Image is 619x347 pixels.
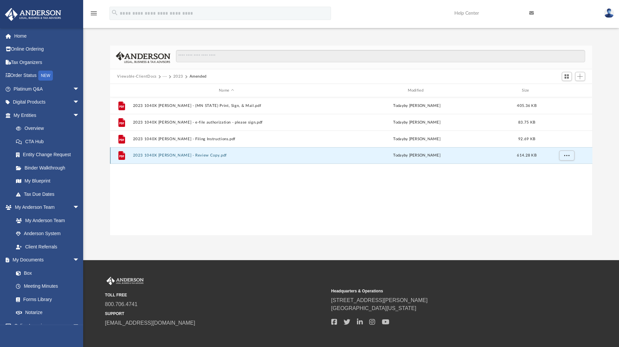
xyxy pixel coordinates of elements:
[331,288,553,294] small: Headquarters & Operations
[5,43,89,56] a: Online Ordering
[117,74,156,80] button: Viewable-ClientDocs
[133,120,320,125] button: 2023 1040X [PERSON_NAME] - e-file authorization - please sign.pdf
[163,74,167,80] button: ···
[9,293,83,306] a: Forms Library
[111,9,118,16] i: search
[73,109,86,122] span: arrow_drop_down
[133,137,320,141] button: 2023 1040X [PERSON_NAME] - Filing Instructions.pdf
[5,109,89,122] a: My Entitiesarrow_drop_down
[9,161,89,174] a: Binder Walkthrough
[518,137,535,141] span: 92.69 KB
[105,320,195,326] a: [EMAIL_ADDRESS][DOMAIN_NAME]
[393,154,403,157] span: today
[132,88,320,94] div: Name
[105,292,327,298] small: TOLL FREE
[38,71,53,81] div: NEW
[105,311,327,317] small: SUPPORT
[105,277,145,285] img: Anderson Advisors Platinum Portal
[5,319,86,332] a: Online Learningarrow_drop_down
[73,201,86,214] span: arrow_drop_down
[9,306,86,319] a: Notarize
[173,74,183,80] button: 2023
[90,13,98,17] a: menu
[133,153,320,158] button: 2023 1040X [PERSON_NAME] - Review Copy.pdf
[393,104,403,108] span: today
[9,280,86,293] a: Meeting Minutes
[5,69,89,83] a: Order StatusNEW
[9,122,89,135] a: Overview
[113,88,129,94] div: id
[5,253,86,267] a: My Documentsarrow_drop_down
[575,72,585,81] button: Add
[189,74,207,80] button: Amended
[543,88,589,94] div: id
[73,96,86,109] span: arrow_drop_down
[9,174,86,188] a: My Blueprint
[323,88,511,94] div: Modified
[90,9,98,17] i: menu
[105,301,138,307] a: 800.706.4741
[518,121,535,124] span: 83.75 KB
[9,214,83,227] a: My Anderson Team
[513,88,540,94] div: Size
[393,121,403,124] span: today
[331,297,428,303] a: [STREET_ADDRESS][PERSON_NAME]
[73,319,86,333] span: arrow_drop_down
[331,305,416,311] a: [GEOGRAPHIC_DATA][US_STATE]
[5,96,89,109] a: Digital Productsarrow_drop_down
[133,104,320,108] button: 2023 1040X [PERSON_NAME] - (MN STATE) Print, Sign, & Mail.pdf
[393,137,403,141] span: today
[323,103,510,109] div: by [PERSON_NAME]
[323,153,510,159] div: by [PERSON_NAME]
[9,135,89,148] a: CTA Hub
[176,50,585,63] input: Search files and folders
[73,82,86,96] span: arrow_drop_down
[9,148,89,162] a: Entity Change Request
[73,253,86,267] span: arrow_drop_down
[5,56,89,69] a: Tax Organizers
[604,8,614,18] img: User Pic
[110,97,592,235] div: grid
[9,227,86,240] a: Anderson System
[5,29,89,43] a: Home
[517,104,536,108] span: 405.36 KB
[559,151,574,161] button: More options
[5,201,86,214] a: My Anderson Teamarrow_drop_down
[323,120,510,126] div: by [PERSON_NAME]
[9,266,83,280] a: Box
[323,136,510,142] div: by [PERSON_NAME]
[5,82,89,96] a: Platinum Q&Aarrow_drop_down
[3,8,63,21] img: Anderson Advisors Platinum Portal
[517,154,536,157] span: 614.28 KB
[9,187,89,201] a: Tax Due Dates
[9,240,86,253] a: Client Referrals
[562,72,572,81] button: Switch to Grid View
